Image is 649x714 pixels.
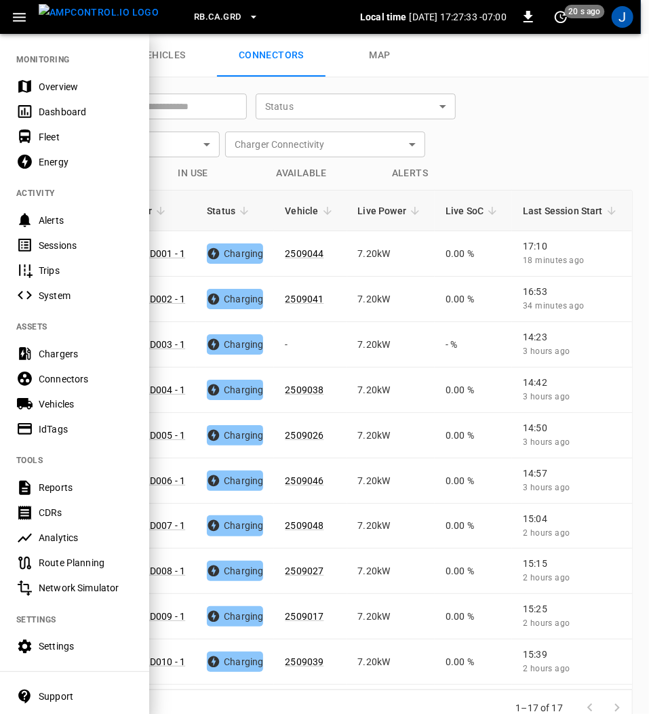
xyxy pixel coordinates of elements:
div: Support [39,690,133,703]
div: Network Simulator [39,581,133,595]
div: Connectors [39,372,133,386]
div: Trips [39,264,133,277]
button: set refresh interval [550,6,572,28]
div: Fleet [39,130,133,144]
div: System [39,289,133,302]
div: Reports [39,481,133,494]
div: Chargers [39,347,133,361]
div: Overview [39,80,133,94]
div: profile-icon [612,6,633,28]
span: 20 s ago [565,5,605,18]
div: Sessions [39,239,133,252]
div: Analytics [39,531,133,544]
p: [DATE] 17:27:33 -07:00 [410,10,507,24]
div: IdTags [39,422,133,436]
div: Alerts [39,214,133,227]
div: Energy [39,155,133,169]
div: CDRs [39,506,133,519]
div: Settings [39,639,133,653]
div: Vehicles [39,397,133,411]
img: ampcontrol.io logo [39,4,159,21]
div: Route Planning [39,556,133,570]
span: RB.CA.GRD [194,9,241,25]
p: Local time [360,10,407,24]
div: Dashboard [39,105,133,119]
